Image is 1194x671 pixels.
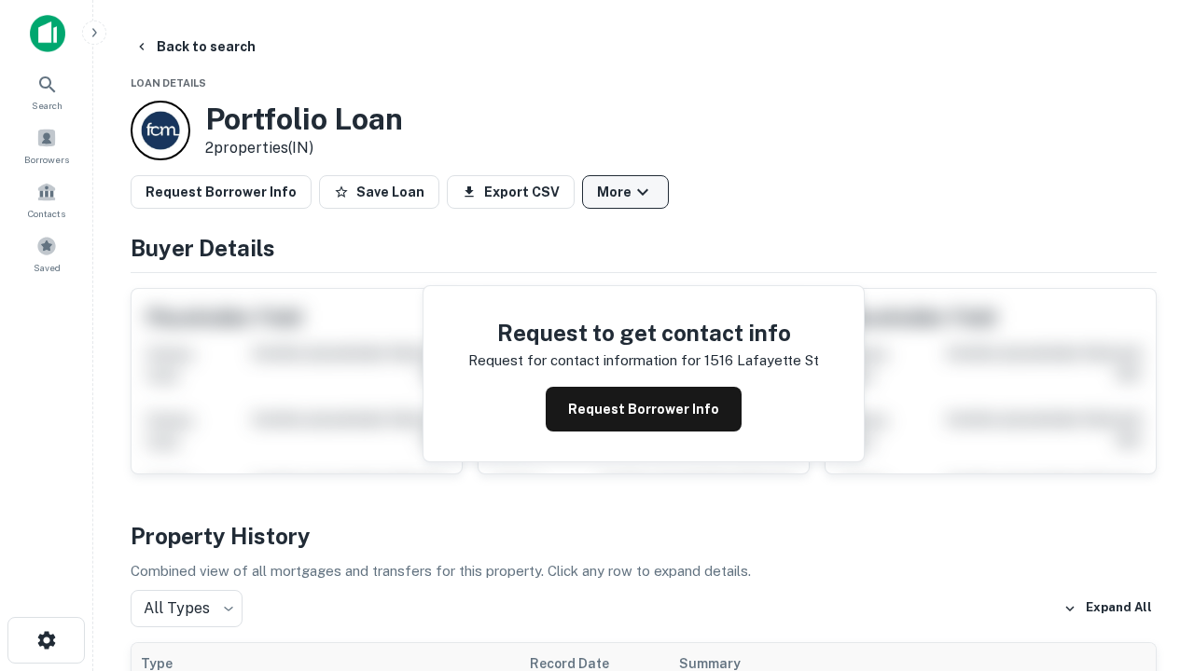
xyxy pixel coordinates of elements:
img: capitalize-icon.png [30,15,65,52]
span: Contacts [28,206,65,221]
h4: Request to get contact info [468,316,819,349]
button: Request Borrower Info [546,387,742,431]
button: Save Loan [319,175,439,209]
a: Search [6,66,88,116]
p: Request for contact information for [468,349,701,372]
button: Request Borrower Info [131,175,312,209]
h3: Portfolio Loan [205,102,403,137]
span: Search [32,98,62,113]
a: Contacts [6,174,88,225]
span: Borrowers [24,152,69,167]
iframe: Chat Widget [1101,522,1194,611]
button: Export CSV [447,175,575,209]
span: Saved [34,260,61,275]
div: All Types [131,590,243,627]
a: Borrowers [6,120,88,171]
h4: Property History [131,519,1157,553]
button: Expand All [1059,595,1157,623]
span: Loan Details [131,77,206,89]
p: 2 properties (IN) [205,137,403,159]
p: 1516 lafayette st [704,349,819,372]
p: Combined view of all mortgages and transfers for this property. Click any row to expand details. [131,560,1157,582]
button: More [582,175,669,209]
a: Saved [6,228,88,279]
h4: Buyer Details [131,231,1157,265]
button: Back to search [127,30,263,63]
